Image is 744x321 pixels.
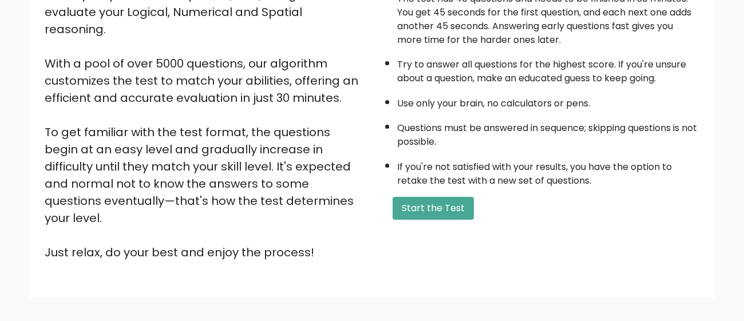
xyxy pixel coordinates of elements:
li: Questions must be answered in sequence; skipping questions is not possible. [397,116,699,149]
button: Start the Test [393,197,474,220]
li: If you're not satisfied with your results, you have the option to retake the test with a new set ... [397,154,699,188]
li: Use only your brain, no calculators or pens. [397,91,699,110]
li: Try to answer all questions for the highest score. If you're unsure about a question, make an edu... [397,52,699,85]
